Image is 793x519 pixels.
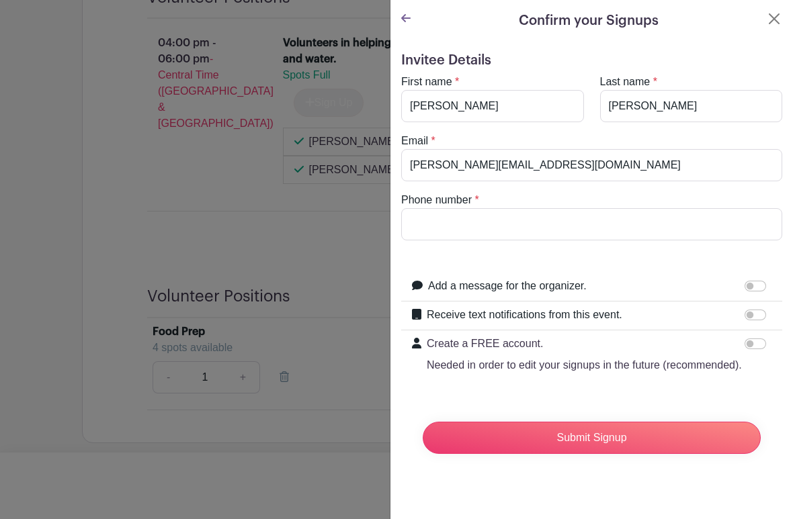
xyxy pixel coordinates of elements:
label: Phone number [401,192,472,208]
h5: Invitee Details [401,52,782,68]
button: Close [766,11,782,27]
label: Receive text notifications from this event. [427,307,622,323]
h5: Confirm your Signups [519,11,659,31]
p: Create a FREE account. [427,336,742,352]
label: Add a message for the organizer. [428,278,587,294]
label: Email [401,133,428,149]
label: Last name [600,74,651,90]
label: First name [401,74,452,90]
input: Submit Signup [423,422,761,454]
p: Needed in order to edit your signups in the future (recommended). [427,357,742,373]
